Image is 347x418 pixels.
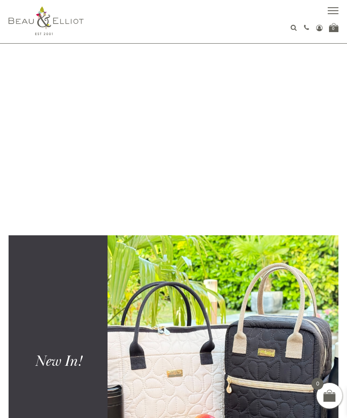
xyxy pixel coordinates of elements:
[9,6,84,35] img: logo
[311,378,323,390] span: 0
[14,352,103,371] div: New In!
[329,23,338,32] a: 0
